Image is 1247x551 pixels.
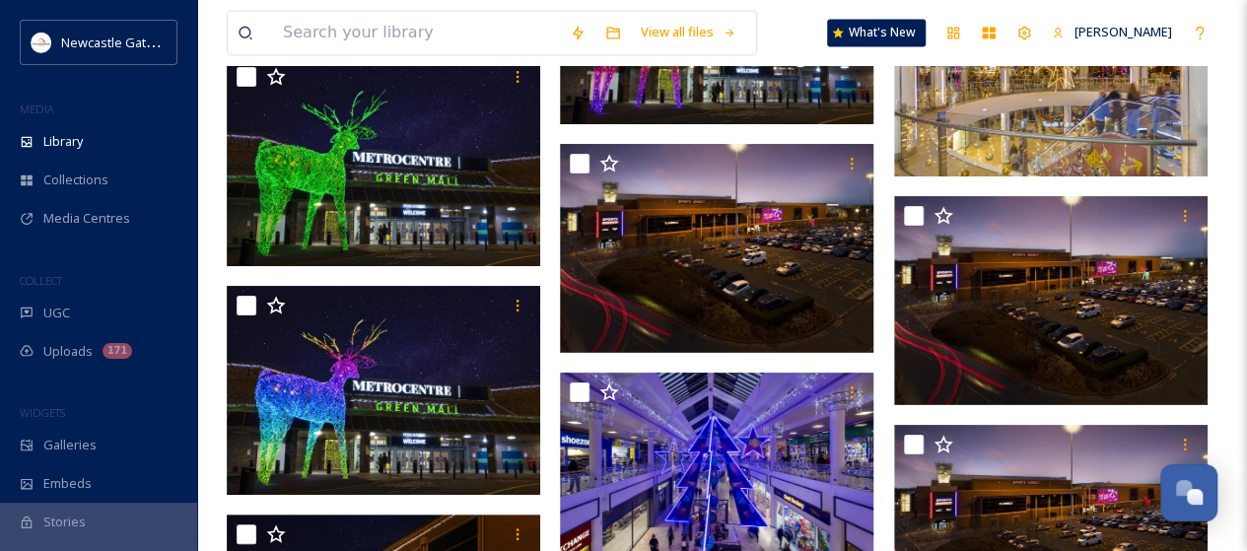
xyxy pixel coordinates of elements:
span: WIDGETS [20,405,65,420]
img: DqD9wEUd_400x400.jpg [32,33,51,52]
span: Collections [43,171,108,189]
img: ext_1732278693.112714_bradley.driver@savillspm.co.uk-Metrocentre Christmas Green Mall Entrance (3... [227,286,540,495]
img: ext_1732278716.827889_bradley.driver@savillspm.co.uk-Metrocentre Christmas Red Mall External (3).jpg [894,196,1208,405]
span: Embeds [43,474,92,493]
input: Search your library [273,11,560,54]
span: UGC [43,304,70,322]
span: Newcastle Gateshead Initiative [61,33,242,51]
span: Galleries [43,436,97,454]
div: 171 [103,343,132,359]
span: Stories [43,513,86,531]
span: Uploads [43,342,93,361]
span: [PERSON_NAME] [1074,23,1172,40]
span: Media Centres [43,209,130,228]
img: ext_1732278702.154787_bradley.driver@savillspm.co.uk-Metrocentre Christmas Green Mall Entrance (1... [227,57,540,266]
a: What's New [827,19,926,46]
span: MEDIA [20,102,54,116]
span: COLLECT [20,273,62,288]
button: Open Chat [1160,464,1217,521]
span: Library [43,132,83,151]
a: [PERSON_NAME] [1042,13,1182,51]
img: ext_1732278697.454539_bradley.driver@savillspm.co.uk-Metrocentre Christmas Red Mall External (4).jpg [560,144,873,353]
a: View all files [631,13,746,51]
